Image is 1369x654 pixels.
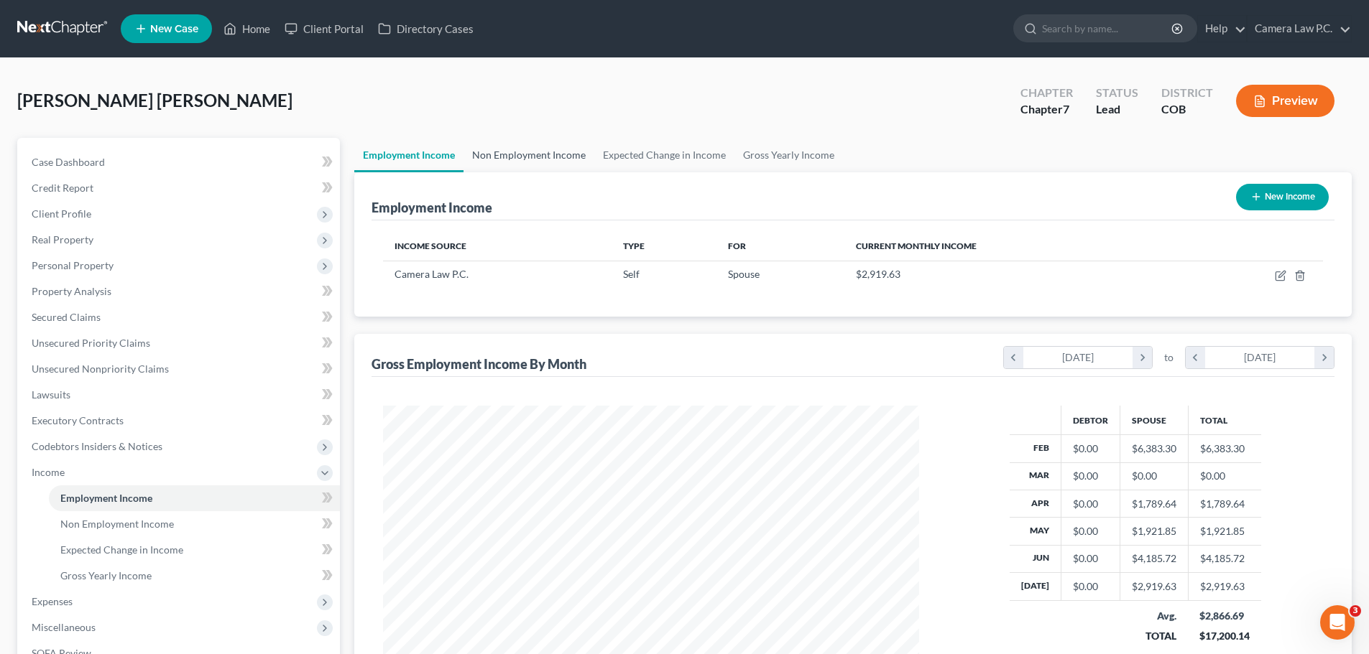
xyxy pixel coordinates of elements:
[20,175,340,201] a: Credit Report
[734,138,843,172] a: Gross Yearly Income
[1132,497,1176,511] div: $1,789.64
[216,16,277,42] a: Home
[1320,605,1355,640] iframe: Intercom live chat
[32,233,93,246] span: Real Property
[1131,609,1176,623] div: Avg.
[594,138,734,172] a: Expected Change in Income
[1350,605,1361,617] span: 3
[1132,579,1176,594] div: $2,919.63
[49,563,340,589] a: Gross Yearly Income
[1131,629,1176,643] div: TOTAL
[1010,490,1061,517] th: Apr
[1073,442,1108,456] div: $0.00
[32,621,96,633] span: Miscellaneous
[1188,462,1261,490] td: $0.00
[1061,406,1120,434] th: Debtor
[1188,406,1261,434] th: Total
[371,16,481,42] a: Directory Cases
[1010,545,1061,572] th: Jun
[17,90,292,111] span: [PERSON_NAME] [PERSON_NAME]
[1161,101,1213,118] div: COB
[1199,629,1250,643] div: $17,200.14
[1010,518,1061,545] th: May
[1198,16,1246,42] a: Help
[1132,469,1176,483] div: $0.00
[49,511,340,537] a: Non Employment Income
[464,138,594,172] a: Non Employment Income
[32,363,169,375] span: Unsecured Nonpriority Claims
[32,207,91,220] span: Client Profile
[1073,469,1108,483] div: $0.00
[1236,85,1335,117] button: Preview
[1120,406,1188,434] th: Spouse
[1188,545,1261,572] td: $4,185.72
[372,199,492,216] div: Employment Income
[1133,347,1152,368] i: chevron_right
[60,569,152,581] span: Gross Yearly Income
[728,240,746,251] span: For
[20,408,340,434] a: Executory Contracts
[49,485,340,511] a: Employment Income
[32,156,105,168] span: Case Dashboard
[1188,518,1261,545] td: $1,921.85
[32,466,65,478] span: Income
[20,382,340,408] a: Lawsuits
[856,240,977,251] span: Current Monthly Income
[277,16,371,42] a: Client Portal
[20,304,340,330] a: Secured Claims
[20,356,340,382] a: Unsecured Nonpriority Claims
[1010,435,1061,462] th: Feb
[32,285,111,297] span: Property Analysis
[1096,101,1138,118] div: Lead
[32,337,150,349] span: Unsecured Priority Claims
[1073,579,1108,594] div: $0.00
[1132,442,1176,456] div: $6,383.30
[1023,347,1133,368] div: [DATE]
[150,24,198,34] span: New Case
[1020,85,1073,101] div: Chapter
[1164,350,1174,365] span: to
[395,240,466,251] span: Income Source
[60,543,183,556] span: Expected Change in Income
[1010,573,1061,600] th: [DATE]
[728,268,760,280] span: Spouse
[1004,347,1023,368] i: chevron_left
[623,268,640,280] span: Self
[60,518,174,530] span: Non Employment Income
[1073,551,1108,566] div: $0.00
[1132,524,1176,538] div: $1,921.85
[32,388,70,401] span: Lawsuits
[856,268,900,280] span: $2,919.63
[60,492,152,504] span: Employment Income
[1042,15,1174,42] input: Search by name...
[20,330,340,356] a: Unsecured Priority Claims
[32,440,162,452] span: Codebtors Insiders & Notices
[1073,497,1108,511] div: $0.00
[395,268,469,280] span: Camera Law P.C.
[1236,184,1329,210] button: New Income
[32,311,101,323] span: Secured Claims
[1186,347,1205,368] i: chevron_left
[20,149,340,175] a: Case Dashboard
[1248,16,1351,42] a: Camera Law P.C.
[623,240,645,251] span: Type
[354,138,464,172] a: Employment Income
[1314,347,1334,368] i: chevron_right
[1132,551,1176,566] div: $4,185.72
[1188,490,1261,517] td: $1,789.64
[1010,462,1061,490] th: Mar
[1199,609,1250,623] div: $2,866.69
[49,537,340,563] a: Expected Change in Income
[32,595,73,607] span: Expenses
[1188,573,1261,600] td: $2,919.63
[32,182,93,194] span: Credit Report
[1063,102,1069,116] span: 7
[32,414,124,426] span: Executory Contracts
[32,259,114,271] span: Personal Property
[1161,85,1213,101] div: District
[1020,101,1073,118] div: Chapter
[1073,524,1108,538] div: $0.00
[372,355,586,373] div: Gross Employment Income By Month
[1205,347,1315,368] div: [DATE]
[20,279,340,304] a: Property Analysis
